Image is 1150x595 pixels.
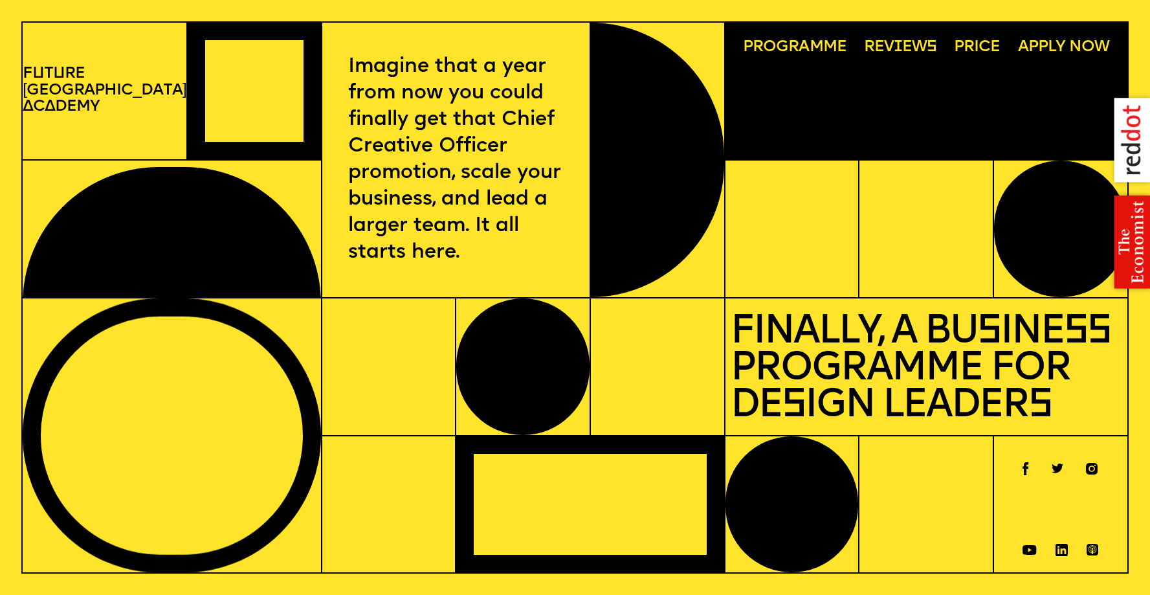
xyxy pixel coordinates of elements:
[1056,539,1068,551] a: Linkedin
[45,99,55,115] span: a
[1101,85,1150,195] img: reddot
[894,39,902,55] span: i
[1023,458,1028,471] a: Facebook
[1023,539,1037,549] a: Youtube
[954,39,1000,56] span: Price
[1087,539,1098,550] a: Spotify
[1018,39,1109,56] span: Apply now
[23,66,186,116] a: Future[GEOGRAPHIC_DATA]Academy
[1052,458,1064,467] a: Twitter
[23,66,186,116] p: F t re [GEOGRAPHIC_DATA] c demy
[1086,458,1098,470] a: Instagram
[864,39,936,56] span: Rev ews
[23,99,33,115] span: A
[743,39,846,56] span: Programme
[32,66,44,82] span: u
[1101,188,1150,297] img: the economist
[53,66,65,82] span: u
[348,54,564,267] p: Imagine that a year from now you could finally get that Chief Creative Officer promotion, scale y...
[731,308,1122,425] p: Finally, a Business Programme for Design Leaders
